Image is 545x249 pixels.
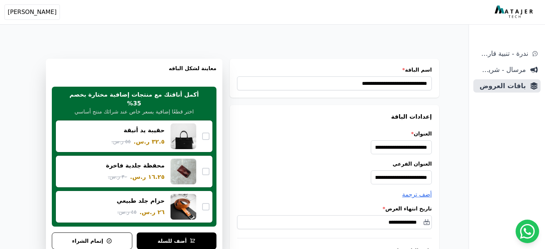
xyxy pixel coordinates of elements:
[237,112,432,121] h3: إعدادات الباقة
[106,162,165,170] div: محفظة جلدية فاخرة
[237,66,432,73] label: اسم الباقة
[139,208,165,217] span: ٢٦ ر.س.
[108,173,127,181] span: ٣٠ ر.س.
[63,90,205,108] h2: أكمل أناقتك مع منتجات إضافية مختارة بخصم 35%
[476,81,526,91] span: باقات العروض
[237,130,432,137] label: العنوان
[402,191,432,198] span: أضف ترجمة
[117,208,136,216] span: ٤٥ ر.س.
[130,173,165,181] span: ١٦.٢٥ ر.س.
[75,108,194,116] p: اختر قطعًا إضافية بسعر خاص عند شرائك منتج أساسي
[402,190,432,199] button: أضف ترجمة
[476,48,528,59] span: ندرة - تنبية قارب علي النفاذ
[171,159,196,184] img: محفظة جلدية فاخرة
[52,65,216,81] h3: معاينة لشكل الباقه
[111,138,130,145] span: ٥٥ ر.س.
[476,65,526,75] span: مرسال - شريط دعاية
[8,8,57,17] span: [PERSON_NAME]
[237,160,432,167] label: العنوان الفرعي
[237,205,432,212] label: تاريخ انتهاء العرض
[495,6,535,19] img: MatajerTech Logo
[134,137,165,146] span: ٣٢.٥ ر.س.
[117,197,165,205] div: حزام جلد طبيعي
[124,126,165,134] div: حقيبة يد أنيقة
[171,194,196,220] img: حزام جلد طبيعي
[171,123,196,149] img: حقيبة يد أنيقة
[4,4,60,20] button: [PERSON_NAME]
